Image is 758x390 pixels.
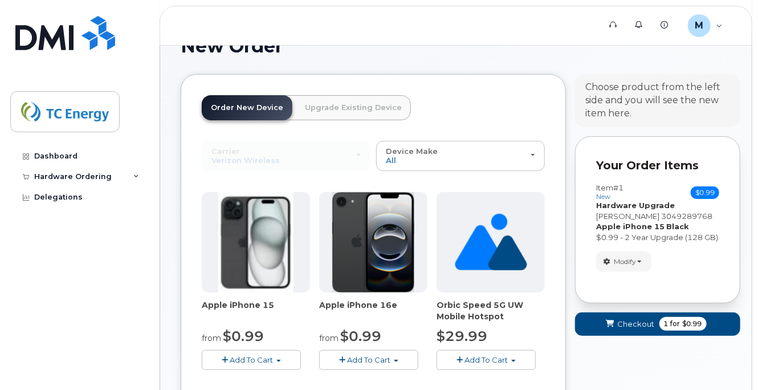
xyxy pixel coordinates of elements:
span: for [669,319,683,329]
img: iphone16e.png [332,192,414,292]
button: Modify [596,251,651,271]
span: M [695,19,703,32]
span: $0.99 [691,186,719,199]
button: Add To Cart [437,350,536,370]
span: Add To Cart [465,355,508,364]
button: Add To Cart [202,350,301,370]
p: Your Order Items [596,157,719,174]
span: Add To Cart [230,355,274,364]
strong: Hardware Upgrade [596,201,675,210]
img: iphone15.jpg [218,192,294,292]
small: from [319,333,339,343]
div: Choose product from the left side and you will see the new item here. [585,81,730,120]
strong: Apple iPhone 15 [596,222,665,231]
button: Checkout 1 for $0.99 [575,312,740,336]
span: [PERSON_NAME] [596,212,659,221]
img: no_image_found-2caef05468ed5679b831cfe6fc140e25e0c280774317ffc20a367ab7fd17291e.png [455,192,527,292]
h1: New Order [181,36,731,56]
span: #1 [613,183,623,192]
span: $29.99 [437,328,487,344]
span: $0.99 [683,319,702,329]
span: 1 [664,319,669,329]
span: All [386,156,396,165]
a: Upgrade Existing Device [296,95,411,120]
span: $0.99 [223,328,264,344]
div: Orbic Speed 5G UW Mobile Hotspot [437,299,545,322]
span: $0.99 [340,328,381,344]
span: Checkout [618,319,655,330]
strong: Black [666,222,689,231]
iframe: Messenger Launcher [708,340,749,381]
small: new [596,193,610,201]
small: from [202,333,221,343]
h3: Item [596,184,623,200]
div: $0.99 - 2 Year Upgrade (128 GB) [596,232,719,243]
span: Add To Cart [348,355,391,364]
span: Modify [614,257,636,267]
div: Apple iPhone 16e [319,299,427,322]
a: Order New Device [202,95,292,120]
div: monica_messer@tcenergy.com [680,14,731,37]
span: Device Make [386,147,438,156]
button: Device Make All [376,141,545,170]
span: 3049289768 [661,212,712,221]
button: Add To Cart [319,350,418,370]
div: Apple iPhone 15 [202,299,310,322]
